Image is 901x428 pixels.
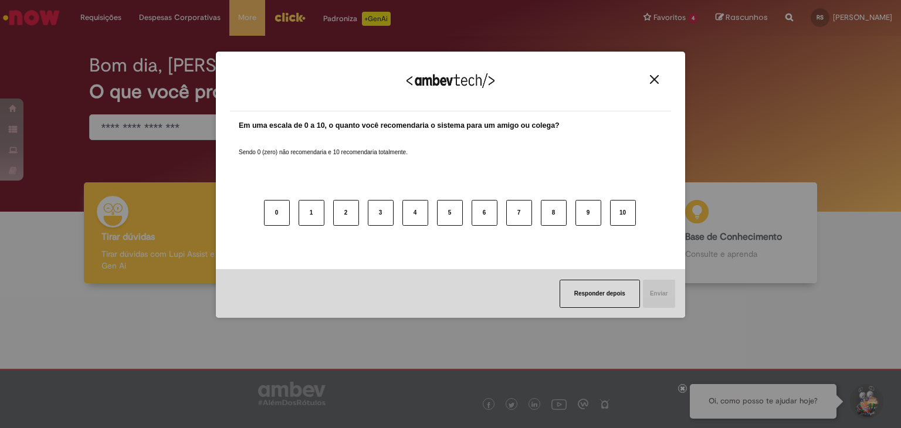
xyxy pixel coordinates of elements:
button: 0 [264,200,290,226]
label: Sendo 0 (zero) não recomendaria e 10 recomendaria totalmente. [239,134,408,157]
button: 4 [402,200,428,226]
button: 1 [299,200,324,226]
button: 3 [368,200,394,226]
button: 6 [472,200,497,226]
img: Logo Ambevtech [407,73,494,88]
button: Close [646,74,662,84]
button: 7 [506,200,532,226]
label: Em uma escala de 0 a 10, o quanto você recomendaria o sistema para um amigo ou colega? [239,120,560,131]
button: 5 [437,200,463,226]
img: Close [650,75,659,84]
button: 8 [541,200,567,226]
button: 10 [610,200,636,226]
button: 9 [575,200,601,226]
button: 2 [333,200,359,226]
button: Responder depois [560,280,640,308]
